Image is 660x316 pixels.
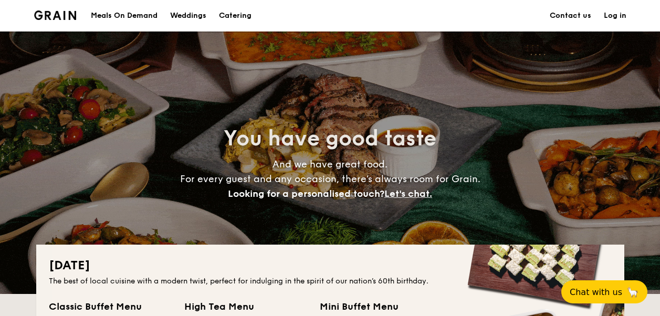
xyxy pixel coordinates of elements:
div: The best of local cuisine with a modern twist, perfect for indulging in the spirit of our nation’... [49,276,612,287]
span: You have good taste [224,126,436,151]
div: Classic Buffet Menu [49,299,172,314]
button: Chat with us🦙 [561,280,647,303]
span: Chat with us [570,287,622,297]
div: High Tea Menu [184,299,307,314]
span: And we have great food. For every guest and any occasion, there’s always room for Grain. [180,159,480,199]
a: Logotype [34,10,77,20]
span: Looking for a personalised touch? [228,188,384,199]
h2: [DATE] [49,257,612,274]
span: Let's chat. [384,188,432,199]
div: Mini Buffet Menu [320,299,443,314]
span: 🦙 [626,286,639,298]
img: Grain [34,10,77,20]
